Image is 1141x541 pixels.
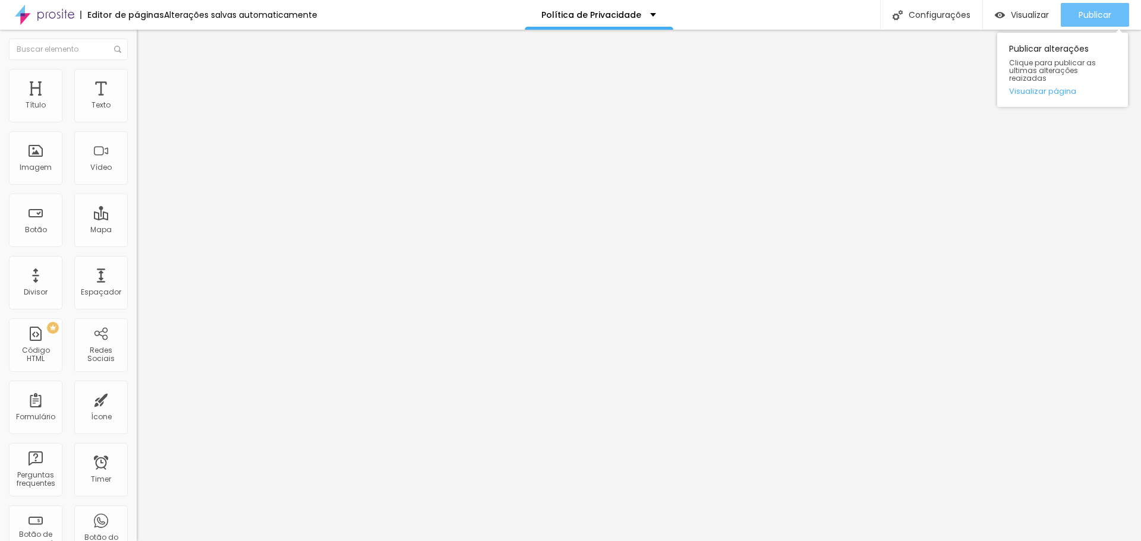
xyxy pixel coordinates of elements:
[92,101,111,109] div: Texto
[1009,59,1116,83] span: Clique para publicar as ultimas alterações reaizadas
[9,39,128,60] input: Buscar elemento
[90,163,112,172] div: Vídeo
[16,413,55,421] div: Formulário
[137,30,1141,541] iframe: Editor
[24,288,48,296] div: Divisor
[1009,87,1116,95] a: Visualizar página
[164,11,317,19] div: Alterações salvas automaticamente
[77,346,124,363] div: Redes Sociais
[983,3,1061,27] button: Visualizar
[997,33,1128,107] div: Publicar alterações
[91,413,112,421] div: Ícone
[90,226,112,234] div: Mapa
[25,226,47,234] div: Botão
[995,10,1005,20] img: view-1.svg
[81,288,121,296] div: Espaçador
[20,163,52,172] div: Imagem
[26,101,46,109] div: Título
[91,475,111,483] div: Timer
[114,46,121,53] img: Icone
[1061,3,1129,27] button: Publicar
[1079,10,1111,20] span: Publicar
[1011,10,1049,20] span: Visualizar
[893,10,903,20] img: Icone
[12,471,59,488] div: Perguntas frequentes
[80,11,164,19] div: Editor de páginas
[12,346,59,363] div: Código HTML
[541,11,641,19] p: Política de Privacidade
